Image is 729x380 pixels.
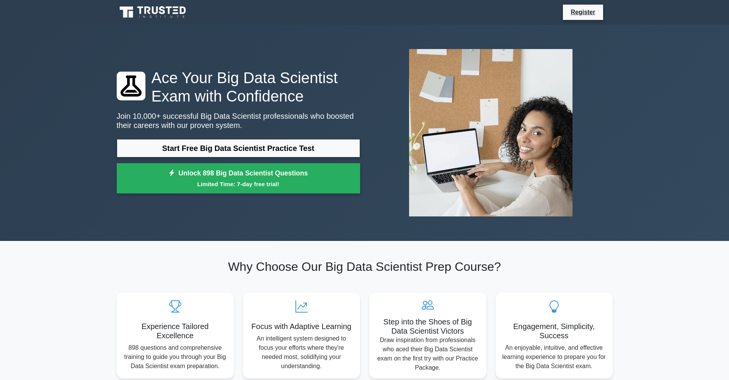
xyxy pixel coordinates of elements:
h1: Ace Your Big Data Scientist Exam with Confidence [117,69,360,105]
a: Start Free Big Data Scientist Practice Test [117,139,360,157]
p: An intelligent system designed to focus your efforts where they're needed most, solidifying your ... [249,334,354,371]
small: Limited Time: 7-day free trial! [126,180,351,188]
p: 898 questions and comprehensive training to guide you through your Big Data Scientist exam prepar... [123,343,228,371]
a: Register [566,7,600,17]
h2: Why Choose Our Big Data Scientist Prep Course? [117,259,613,274]
h5: Focus with Adaptive Learning [249,322,354,331]
p: Join 10,000+ successful Big Data Scientist professionals who boosted their careers with our prove... [117,111,360,130]
a: Unlock 898 Big Data Scientist QuestionsLimited Time: 7-day free trial! [117,163,360,194]
h5: Step into the Shoes of Big Data Scientist Victors [375,317,480,336]
h5: Experience Tailored Excellence [123,322,228,340]
p: An enjoyable, intuitive, and effective learning experience to prepare you for the Big Data Scient... [502,343,607,371]
h5: Engagement, Simplicity, Success [502,322,607,340]
p: Draw inspiration from professionals who aced their Big Data Scientist exam on the first try with ... [375,336,480,372]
